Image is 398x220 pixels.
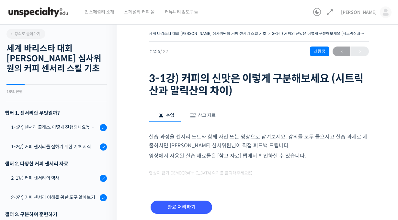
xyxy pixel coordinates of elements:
div: 18% 진행 [6,90,107,94]
span: 수업 5 [149,49,168,54]
span: 영상이 끊기[DEMOGRAPHIC_DATA] 여기를 클릭해주세요 [149,171,252,176]
span: ← [333,47,350,56]
span: 강의로 돌아가기 [10,31,40,36]
a: ←이전 [333,47,350,56]
div: 1-2강) 커피 센서리를 잘하기 위한 기초 지식 [11,143,98,150]
h1: 3-1강) 커피의 신맛은 이렇게 구분해보세요 (시트릭산과 말릭산의 차이) [149,72,369,97]
input: 완료 처리하기 [151,201,212,214]
span: 수업 [166,112,174,118]
div: 챕터 2. 다양한 커피 센서리 자료 [5,159,107,168]
div: 1-1강) 센서리 클래스, 어떻게 진행되나요?: 목차 및 개요 [11,124,98,131]
a: 3-1강) 커피의 신맛은 이렇게 구분해보세요 (시트릭산과 말릭산의 차이) [272,31,385,36]
a: 세계 바리스타 대회 [PERSON_NAME] 심사위원의 커피 센서리 스킬 기초 [149,31,266,36]
p: 실습 과정을 센서리 노트와 함께 사진 또는 영상으로 남겨보세요. 강의를 모두 들으시고 실습 과제로 제출하시면 [PERSON_NAME] 심사위원님이 직접 피드백 드립니다. [149,132,369,150]
span: / 22 [160,49,168,54]
h3: 챕터 1. 센서리란 무엇일까? [5,109,107,117]
div: 진행 중 [310,47,329,56]
div: 2-1강) 커피 센서리의 역사 [11,174,98,182]
a: 강의로 돌아가기 [6,29,45,39]
span: 참고 자료 [198,112,216,118]
div: 2-2강) 커피 센서리 이해를 위한 도구 알아보기 [11,194,98,201]
p: 영상에서 사용된 실습 재료들은 [참고 자료] 탭에서 확인하실 수 있습니다. [149,152,369,160]
span: [PERSON_NAME] [341,9,377,15]
div: 챕터 3. 구분하여 훈련하기 [5,210,107,219]
h2: 세계 바리스타 대회 [PERSON_NAME] 심사위원의 커피 센서리 스킬 기초 [6,44,107,74]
